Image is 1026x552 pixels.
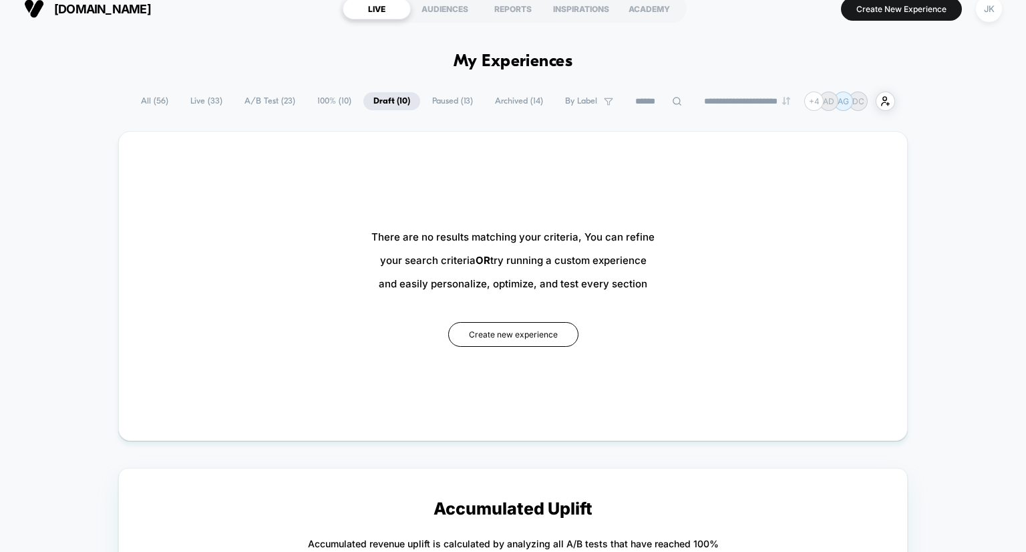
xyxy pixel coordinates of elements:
button: Create new experience [448,322,578,347]
span: There are no results matching your criteria, You can refine your search criteria try running a cu... [371,225,655,295]
span: By Label [565,96,597,106]
div: + 4 [804,92,824,111]
img: end [782,97,790,105]
span: 100% ( 10 ) [307,92,361,110]
span: Archived ( 14 ) [485,92,553,110]
span: [DOMAIN_NAME] [54,2,151,16]
span: A/B Test ( 23 ) [234,92,305,110]
span: Draft ( 10 ) [363,92,420,110]
b: OR [476,254,490,267]
span: Live ( 33 ) [180,92,232,110]
span: Paused ( 13 ) [422,92,483,110]
p: DC [852,96,864,106]
p: AD [823,96,834,106]
p: AG [838,96,849,106]
h1: My Experiences [454,52,573,72]
p: Accumulated Uplift [434,499,592,519]
span: All ( 56 ) [131,92,178,110]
